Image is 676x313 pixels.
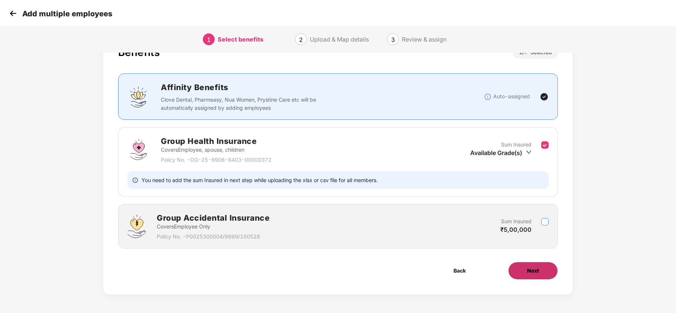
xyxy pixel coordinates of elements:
[391,36,395,43] span: 3
[501,217,532,225] p: Sum Insured
[310,33,369,45] div: Upload & Map details
[470,149,532,157] div: Available Grade(s)
[402,33,446,45] div: Review & assign
[7,8,19,19] img: svg+xml;base64,PHN2ZyB4bWxucz0iaHR0cDovL3d3dy53My5vcmcvMjAwMC9zdmciIHdpZHRoPSIzMCIgaGVpZ2h0PSIzMC...
[484,93,491,101] img: svg+xml;base64,PHN2ZyBpZD0iSW5mb18tXzMyeDMyIiBkYXRhLW5hbWU9IkluZm8gLSAzMngzMiIgeG1sbnM9Imh0dHA6Ly...
[526,149,532,155] span: down
[157,212,270,224] h2: Group Accidental Insurance
[299,36,303,43] span: 2
[493,92,530,101] p: Auto-assigned
[508,262,558,280] button: Next
[454,267,466,275] span: Back
[161,156,272,164] p: Policy No. - OG-25-9906-8403-00000372
[133,177,138,184] span: info-circle
[218,33,263,45] div: Select benefits
[435,262,484,280] button: Back
[142,177,378,184] span: You need to add the sum Insured in next step while uploading the xlsx or csv file for all members.
[127,86,150,108] img: svg+xml;base64,PHN2ZyBpZD0iQWZmaW5pdHlfQmVuZWZpdHMiIGRhdGEtbmFtZT0iQWZmaW5pdHkgQmVuZWZpdHMiIHhtbG...
[127,138,150,161] img: svg+xml;base64,PHN2ZyBpZD0iR3JvdXBfSGVhbHRoX0luc3VyYW5jZSIgZGF0YS1uYW1lPSJHcm91cCBIZWFsdGggSW5zdX...
[207,36,211,43] span: 1
[161,96,321,112] p: Clove Dental, Pharmeasy, Nua Women, Prystine Care etc will be automatically assigned by adding em...
[500,226,532,233] span: ₹5,00,000
[161,146,272,154] p: Covers Employee, spouse, children
[22,9,112,18] p: Add multiple employees
[501,141,532,149] p: Sum Insured
[157,233,270,241] p: Policy No. - P0025300004/9999/100528
[161,135,272,147] h2: Group Health Insurance
[527,267,539,275] span: Next
[127,215,146,238] img: svg+xml;base64,PHN2ZyB4bWxucz0iaHR0cDovL3d3dy53My5vcmcvMjAwMC9zdmciIHdpZHRoPSI0OS4zMjEiIGhlaWdodD...
[161,81,428,93] h2: Affinity Benefits
[157,223,270,231] p: Covers Employee Only
[540,92,549,101] img: svg+xml;base64,PHN2ZyBpZD0iVGljay0yNHgyNCIgeG1sbnM9Imh0dHA6Ly93d3cudzMub3JnLzIwMDAvc3ZnIiB3aWR0aD...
